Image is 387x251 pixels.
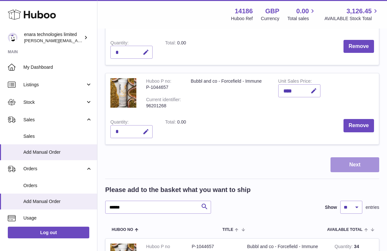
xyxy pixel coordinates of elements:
[23,198,92,205] span: Add Manual Order
[331,157,379,173] button: Next
[165,119,177,126] label: Total
[343,40,374,53] button: Remove
[346,7,372,16] span: 3,126.45
[146,78,171,85] div: Huboo P no
[110,78,136,107] img: Bubbl and co - Forcefield - Immune
[177,119,186,125] span: 0.00
[23,82,85,88] span: Listings
[235,7,253,16] strong: 14186
[296,7,309,16] span: 0.00
[186,73,273,114] td: Bubbl and co - Forcefield - Immune
[146,103,181,109] div: 96201268
[146,244,192,250] dt: Huboo P no
[278,78,312,85] label: Unit Sales Price
[334,244,354,251] strong: Quantity
[325,204,337,210] label: Show
[265,7,279,16] strong: GBP
[23,64,92,70] span: My Dashboard
[343,119,374,132] button: Remove
[165,40,177,47] label: Total
[146,84,181,90] div: P-1044657
[23,215,92,221] span: Usage
[24,31,82,44] div: enara technologies limited
[8,227,89,238] a: Log out
[324,16,379,22] span: AVAILABLE Stock Total
[23,117,85,123] span: Sales
[327,228,363,232] span: AVAILABLE Total
[192,244,238,250] dd: P-1044657
[287,7,316,22] a: 0.00 Total sales
[110,119,129,126] label: Quantity
[177,40,186,45] span: 0.00
[23,133,92,139] span: Sales
[112,228,133,232] span: Huboo no
[24,38,130,43] span: [PERSON_NAME][EMAIL_ADDRESS][DOMAIN_NAME]
[146,97,181,104] div: Current identifier
[261,16,280,22] div: Currency
[366,204,379,210] span: entries
[23,99,85,105] span: Stock
[222,228,233,232] span: Title
[8,33,18,42] img: Dee@enara.co
[23,149,92,155] span: Add Manual Order
[23,183,92,189] span: Orders
[23,166,85,172] span: Orders
[324,7,379,22] a: 3,126.45 AVAILABLE Stock Total
[287,16,316,22] span: Total sales
[231,16,253,22] div: Huboo Ref
[110,40,129,47] label: Quantity
[105,185,251,194] h2: Please add to the basket what you want to ship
